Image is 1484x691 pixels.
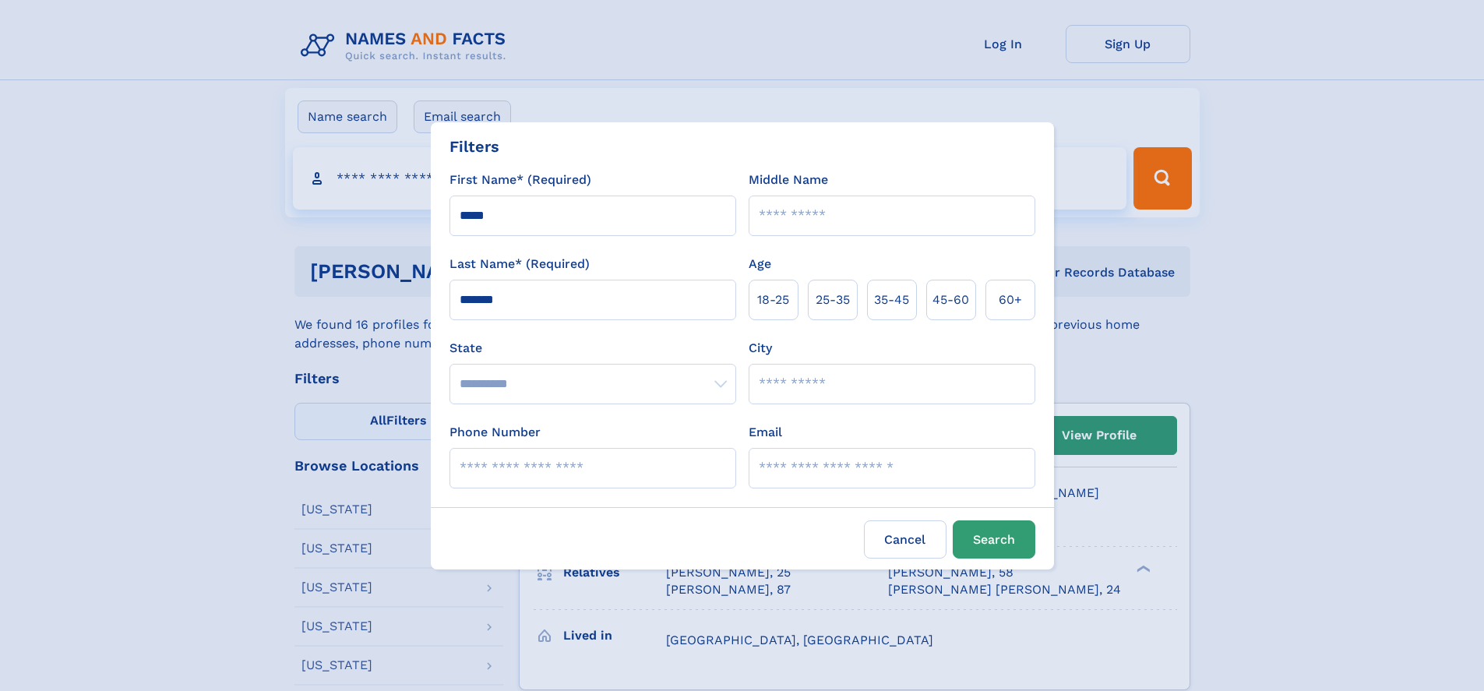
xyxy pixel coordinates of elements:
span: 18‑25 [757,291,789,309]
label: Middle Name [749,171,828,189]
label: City [749,339,772,358]
span: 60+ [999,291,1022,309]
button: Search [953,520,1035,559]
label: Phone Number [449,423,541,442]
span: 25‑35 [816,291,850,309]
label: State [449,339,736,358]
span: 45‑60 [932,291,969,309]
label: Cancel [864,520,946,559]
span: 35‑45 [874,291,909,309]
label: First Name* (Required) [449,171,591,189]
label: Age [749,255,771,273]
div: Filters [449,135,499,158]
label: Last Name* (Required) [449,255,590,273]
label: Email [749,423,782,442]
